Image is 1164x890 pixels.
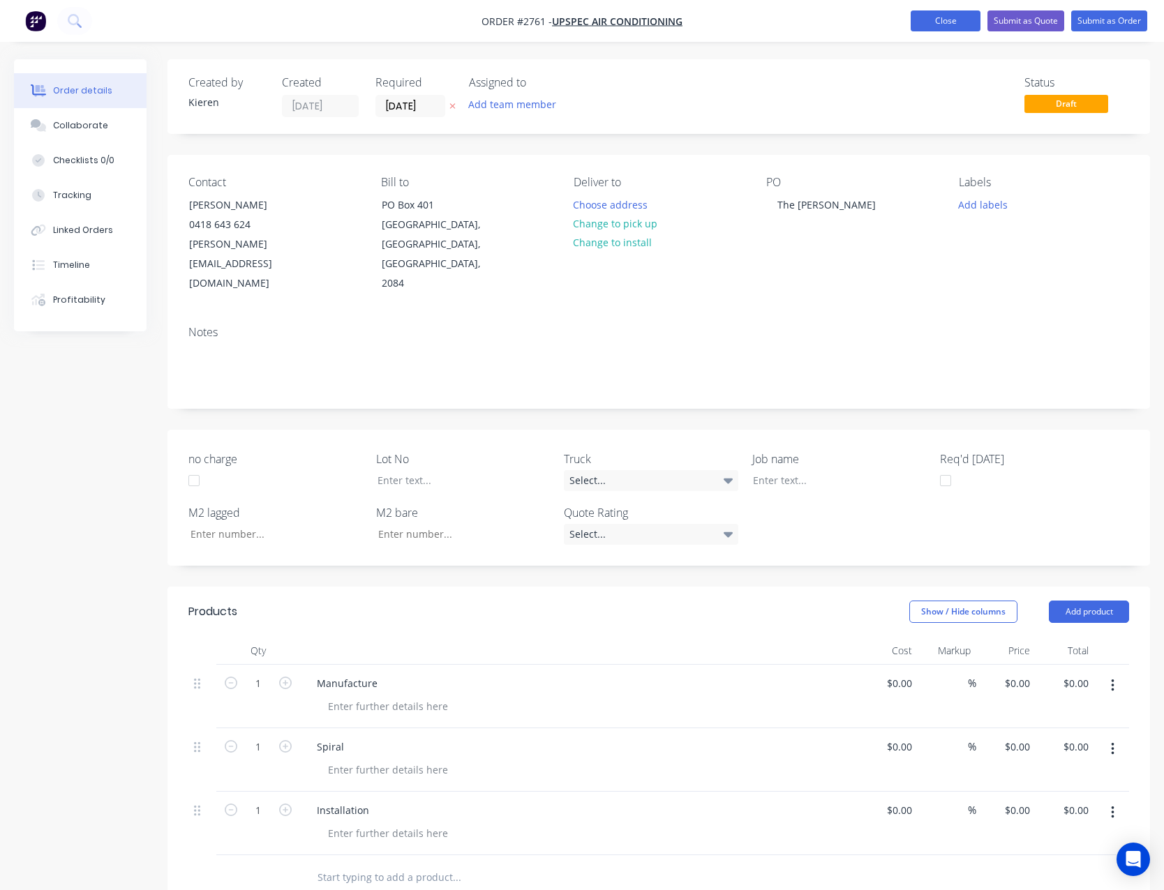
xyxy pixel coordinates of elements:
div: Tracking [53,189,91,202]
div: Price [976,637,1036,665]
label: Job name [752,451,927,467]
div: Qty [216,637,300,665]
span: Order #2761 - [482,15,552,28]
div: Profitability [53,294,105,306]
div: Select... [564,470,738,491]
div: [PERSON_NAME][EMAIL_ADDRESS][DOMAIN_NAME] [189,234,305,293]
div: Created [282,76,359,89]
button: Order details [14,73,147,108]
label: M2 bare [376,504,551,521]
div: Collaborate [53,119,108,132]
span: % [968,739,976,755]
div: [PERSON_NAME] [189,195,305,215]
img: Factory [25,10,46,31]
div: 0418 643 624 [189,215,305,234]
div: Assigned to [469,76,609,89]
div: The [PERSON_NAME] [766,195,887,215]
button: Submit as Quote [987,10,1064,31]
button: Tracking [14,178,147,213]
button: Timeline [14,248,147,282]
div: Timeline [53,259,90,271]
div: Installation [306,800,380,820]
button: Checklists 0/0 [14,143,147,178]
div: Status [1024,76,1129,89]
div: Select... [564,524,738,545]
div: Products [188,603,237,620]
div: PO [766,176,937,189]
label: M2 lagged [188,504,363,521]
div: Manufacture [306,673,389,693]
div: Required [375,76,452,89]
button: Add team member [461,95,564,114]
button: Linked Orders [14,213,147,248]
div: Checklists 0/0 [53,154,114,167]
button: Collaborate [14,108,147,143]
div: Open Intercom Messenger [1117,843,1150,876]
div: [PERSON_NAME]0418 643 624[PERSON_NAME][EMAIL_ADDRESS][DOMAIN_NAME] [177,195,317,294]
div: PO Box 401[GEOGRAPHIC_DATA], [GEOGRAPHIC_DATA], [GEOGRAPHIC_DATA], 2084 [370,195,509,294]
div: [GEOGRAPHIC_DATA], [GEOGRAPHIC_DATA], [GEOGRAPHIC_DATA], 2084 [382,215,498,293]
div: Contact [188,176,359,189]
span: % [968,675,976,691]
span: % [968,802,976,818]
input: Enter number... [366,524,551,545]
label: Lot No [376,451,551,467]
div: Notes [188,326,1129,339]
button: Choose address [566,195,655,213]
button: Show / Hide columns [909,601,1017,623]
div: Linked Orders [53,224,113,236]
div: Total [1036,637,1095,665]
div: Order details [53,84,112,97]
button: Add labels [951,195,1015,213]
input: Enter number... [179,524,363,545]
button: Change to install [566,233,659,252]
label: no charge [188,451,363,467]
div: Spiral [306,737,355,757]
div: Deliver to [574,176,744,189]
button: Add team member [469,95,564,114]
a: Upspec Air Conditioning [552,15,682,28]
button: Profitability [14,282,147,317]
div: Markup [918,637,977,665]
button: Change to pick up [566,214,665,233]
div: PO Box 401 [382,195,498,215]
label: Quote Rating [564,504,738,521]
div: Labels [959,176,1129,189]
label: Truck [564,451,738,467]
div: Created by [188,76,265,89]
button: Submit as Order [1071,10,1147,31]
label: Req'd [DATE] [940,451,1114,467]
span: Draft [1024,95,1108,112]
button: Close [911,10,980,31]
button: Add product [1049,601,1129,623]
div: Bill to [381,176,551,189]
div: Kieren [188,95,265,110]
div: Cost [858,637,918,665]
